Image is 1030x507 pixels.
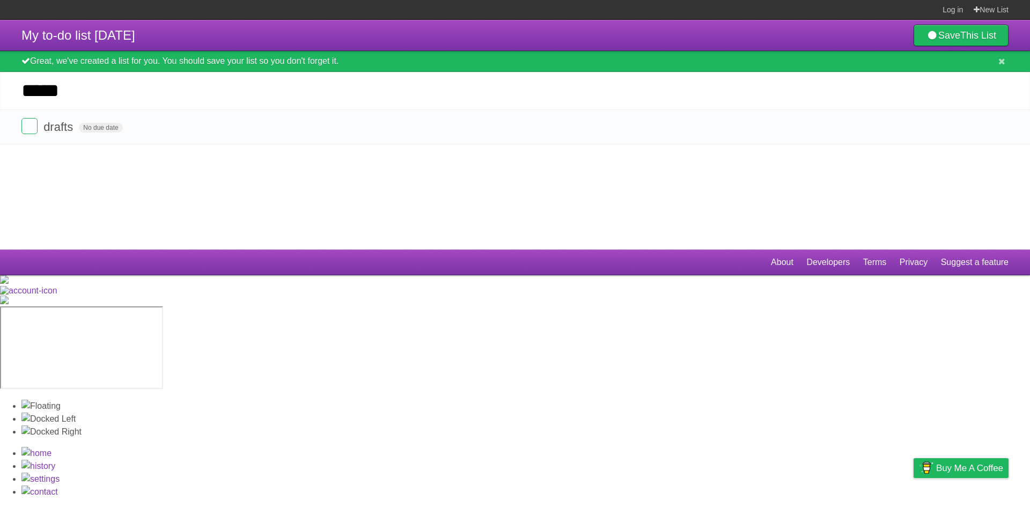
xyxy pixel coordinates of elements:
[936,459,1003,477] span: Buy me a coffee
[21,400,61,413] img: Floating
[914,25,1009,46] a: SaveThis List
[771,252,793,273] a: About
[914,458,1009,478] a: Buy me a coffee
[21,460,55,473] img: History
[960,30,996,41] b: This List
[21,425,82,438] img: Docked Right
[43,120,76,134] span: drafts
[806,252,850,273] a: Developers
[21,447,51,460] img: Home
[21,486,58,498] img: Contact
[21,413,76,425] img: Docked Left
[941,252,1009,273] a: Suggest a feature
[863,252,887,273] a: Terms
[21,118,38,134] label: Done
[21,28,135,42] span: My to-do list [DATE]
[79,123,122,133] span: No due date
[900,252,928,273] a: Privacy
[21,473,60,486] img: Settings
[919,459,933,477] img: Buy me a coffee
